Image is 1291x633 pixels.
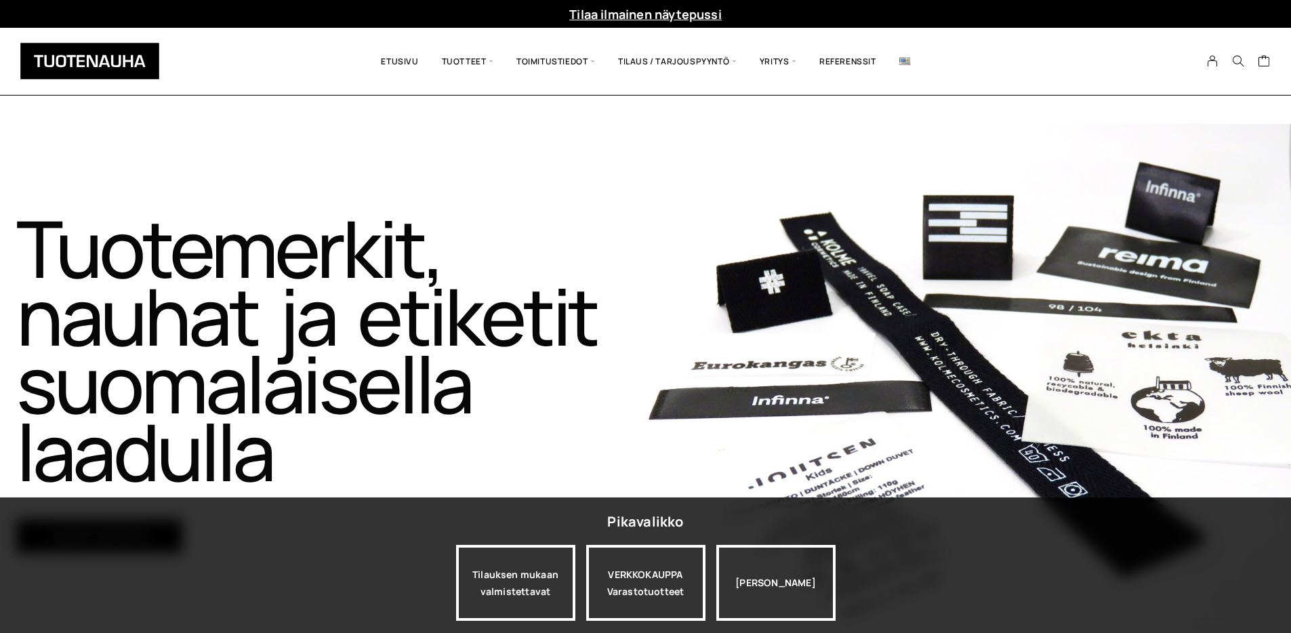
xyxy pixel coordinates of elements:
img: Tuotenauha Oy [20,43,159,79]
div: [PERSON_NAME] [716,545,836,621]
div: VERKKOKAUPPA Varastotuotteet [586,545,705,621]
img: English [899,58,910,65]
a: Cart [1258,54,1271,70]
div: Pikavalikko [607,510,683,534]
span: Tuotteet [430,38,505,85]
h1: Tuotemerkit, nauhat ja etiketit suomalaisella laadulla​ [16,214,643,485]
a: VERKKOKAUPPAVarastotuotteet [586,545,705,621]
a: Referenssit [808,38,888,85]
span: Toimitustiedot [505,38,607,85]
a: My Account [1200,55,1226,67]
a: Tilaa ilmainen näytepussi [569,6,722,22]
button: Search [1225,55,1251,67]
a: Tilauksen mukaan valmistettavat [456,545,575,621]
span: Tilaus / Tarjouspyyntö [607,38,748,85]
a: Etusivu [369,38,430,85]
span: Yritys [748,38,808,85]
